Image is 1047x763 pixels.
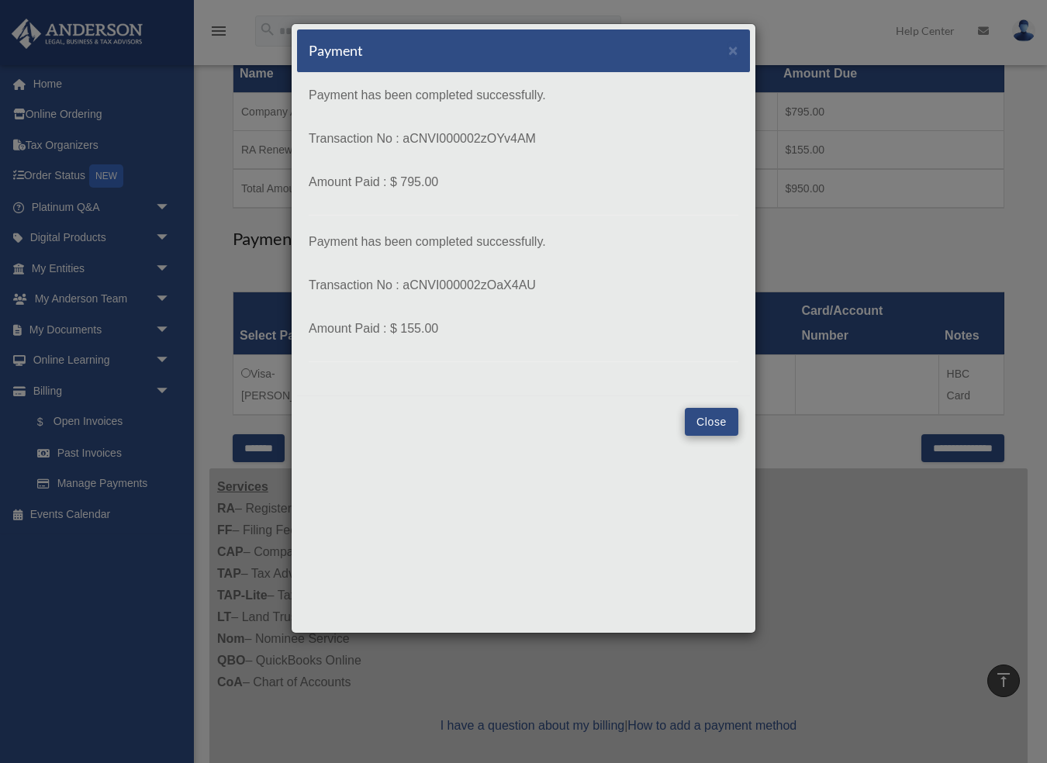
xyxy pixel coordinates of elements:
[309,41,363,60] h5: Payment
[309,128,738,150] p: Transaction No : aCNVI000002zOYv4AM
[728,41,738,59] span: ×
[309,318,738,340] p: Amount Paid : $ 155.00
[309,274,738,296] p: Transaction No : aCNVI000002zOaX4AU
[309,231,738,253] p: Payment has been completed successfully.
[728,42,738,58] button: Close
[685,408,738,436] button: Close
[309,171,738,193] p: Amount Paid : $ 795.00
[309,85,738,106] p: Payment has been completed successfully.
